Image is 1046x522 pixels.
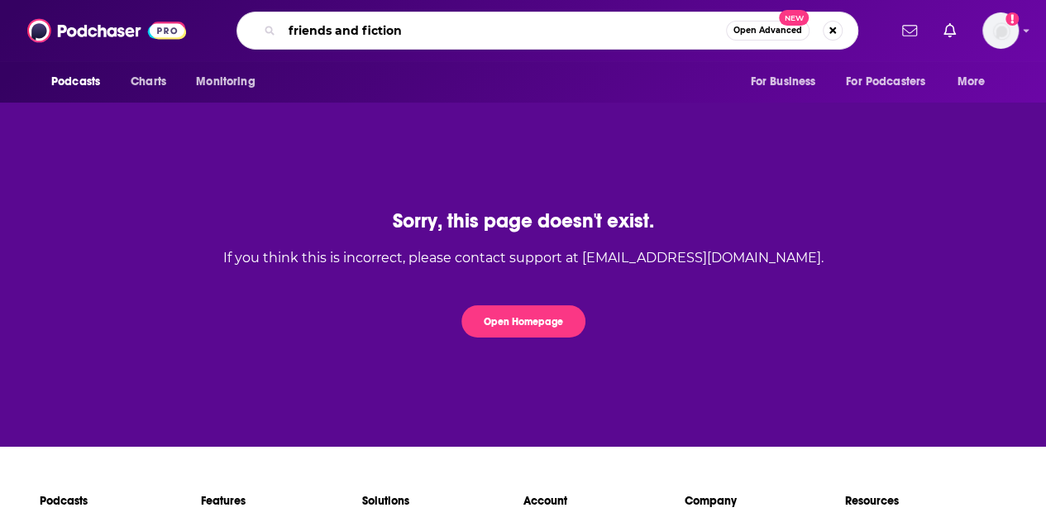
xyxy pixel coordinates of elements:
span: Open Advanced [733,26,802,35]
li: Podcasts [40,486,201,515]
button: open menu [738,66,836,98]
span: For Business [750,70,815,93]
button: open menu [40,66,122,98]
button: open menu [184,66,276,98]
a: Show notifications dropdown [896,17,924,45]
button: open menu [835,66,949,98]
li: Features [201,486,362,515]
div: If you think this is incorrect, please contact support at [EMAIL_ADDRESS][DOMAIN_NAME]. [223,250,824,266]
div: Search podcasts, credits, & more... [236,12,858,50]
span: For Podcasters [846,70,925,93]
span: Charts [131,70,166,93]
div: Sorry, this page doesn't exist. [223,208,824,233]
span: Podcasts [51,70,100,93]
button: Show profile menu [982,12,1019,49]
li: Resources [845,486,1006,515]
a: Show notifications dropdown [937,17,962,45]
span: Logged in as SarahCBreivogel [982,12,1019,49]
span: New [779,10,809,26]
svg: Add a profile image [1005,12,1019,26]
li: Account [523,486,684,515]
img: Podchaser - Follow, Share and Rate Podcasts [27,15,186,46]
li: Solutions [362,486,523,515]
a: Charts [120,66,176,98]
button: Open AdvancedNew [726,21,810,41]
span: More [958,70,986,93]
button: open menu [946,66,1006,98]
input: Search podcasts, credits, & more... [282,17,726,44]
li: Company [684,486,845,515]
img: User Profile [982,12,1019,49]
span: Monitoring [196,70,255,93]
button: Open Homepage [461,305,585,338]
